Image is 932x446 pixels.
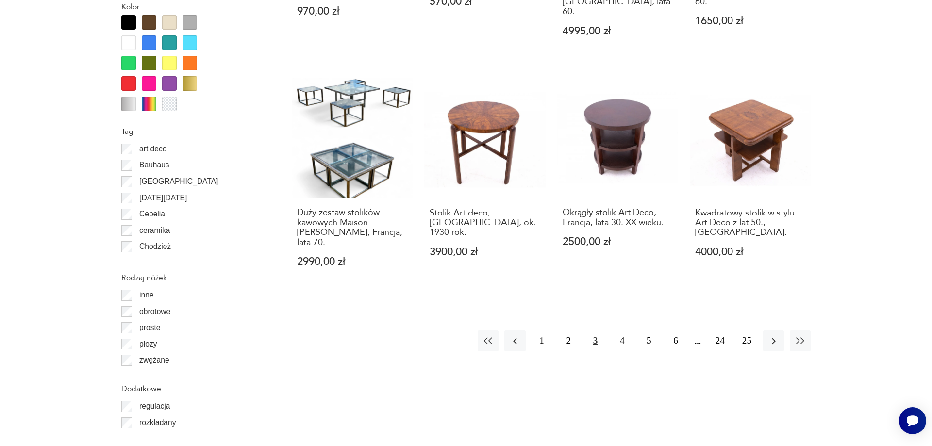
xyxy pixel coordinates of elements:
[430,247,540,257] p: 3900,00 zł
[121,271,264,284] p: Rodzaj nóżek
[736,330,757,351] button: 25
[139,321,160,334] p: proste
[139,400,170,413] p: regulacja
[563,237,673,247] p: 2500,00 zł
[139,240,171,253] p: Chodzież
[430,208,540,238] h3: Stolik Art deco, [GEOGRAPHIC_DATA], ok. 1930 rok.
[557,78,678,290] a: Okrągły stolik Art Deco, Francja, lata 30. XX wieku.Okrągły stolik Art Deco, Francja, lata 30. XX...
[121,382,264,395] p: Dodatkowe
[585,330,606,351] button: 3
[121,125,264,138] p: Tag
[139,257,168,269] p: Ćmielów
[292,78,413,290] a: Duży zestaw stolików kawowych Maison Charles, Francja, lata 70.Duży zestaw stolików kawowych Mais...
[139,192,187,204] p: [DATE][DATE]
[139,354,169,366] p: zwężane
[297,208,408,248] h3: Duży zestaw stolików kawowych Maison [PERSON_NAME], Francja, lata 70.
[139,416,176,429] p: rozkładany
[612,330,632,351] button: 4
[139,338,157,350] p: płozy
[139,208,165,220] p: Cepelia
[121,0,264,13] p: Kolor
[638,330,659,351] button: 5
[139,224,170,237] p: ceramika
[139,175,218,188] p: [GEOGRAPHIC_DATA]
[695,247,806,257] p: 4000,00 zł
[424,78,545,290] a: Stolik Art deco, Polska, ok. 1930 rok.Stolik Art deco, [GEOGRAPHIC_DATA], ok. 1930 rok.3900,00 zł
[690,78,811,290] a: Kwadratowy stolik w stylu Art Deco z lat 50., Polska.Kwadratowy stolik w stylu Art Deco z lat 50....
[899,407,926,434] iframe: Smartsupp widget button
[297,6,408,17] p: 970,00 zł
[297,257,408,267] p: 2990,00 zł
[563,26,673,36] p: 4995,00 zł
[139,159,169,171] p: Bauhaus
[139,289,153,301] p: inne
[558,330,579,351] button: 2
[139,305,170,318] p: obrotowe
[665,330,686,351] button: 6
[695,208,806,238] h3: Kwadratowy stolik w stylu Art Deco z lat 50., [GEOGRAPHIC_DATA].
[710,330,731,351] button: 24
[532,330,552,351] button: 1
[139,143,166,155] p: art deco
[695,16,806,26] p: 1650,00 zł
[563,208,673,228] h3: Okrągły stolik Art Deco, Francja, lata 30. XX wieku.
